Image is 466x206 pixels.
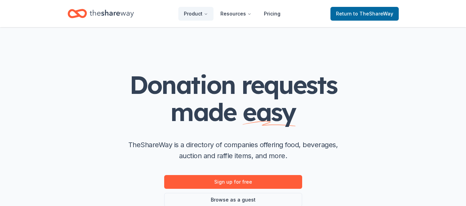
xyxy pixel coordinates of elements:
span: to TheShareWay [353,11,393,17]
p: TheShareWay is a directory of companies offering food, beverages, auction and raffle items, and m... [123,139,344,161]
a: Pricing [258,7,286,21]
span: Return [336,10,393,18]
nav: Main [178,6,286,22]
a: Returnto TheShareWay [330,7,399,21]
h1: Donation requests made [95,71,371,126]
span: easy [242,96,296,127]
a: Sign up for free [164,175,302,189]
button: Resources [215,7,257,21]
a: Home [68,6,134,22]
button: Product [178,7,214,21]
